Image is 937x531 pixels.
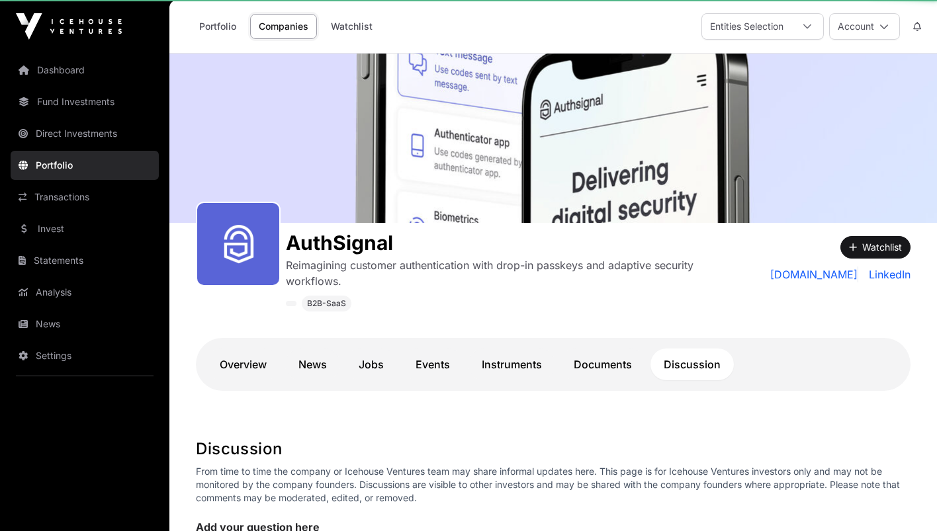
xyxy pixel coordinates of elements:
[840,236,911,259] button: Watchlist
[650,348,734,380] a: Discussion
[196,438,911,460] h1: Discussion
[11,56,159,85] a: Dashboard
[702,14,791,39] div: Entities Selection
[169,54,937,223] img: AuthSignal
[196,465,911,505] p: From time to time the company or Icehouse Ventures team may share informal updates here. This pag...
[770,266,858,282] a: [DOMAIN_NAME]
[11,309,159,339] a: News
[829,13,900,40] button: Account
[864,266,911,282] a: LinkedIn
[285,348,340,380] a: News
[286,257,732,289] p: Reimagining customer authentication with drop-in passkeys and adaptive security workflows.
[11,87,159,116] a: Fund Investments
[345,348,397,380] a: Jobs
[250,14,317,39] a: Companies
[286,231,732,255] h1: AuthSignal
[11,246,159,275] a: Statements
[11,214,159,243] a: Invest
[206,348,900,380] nav: Tabs
[560,348,645,380] a: Documents
[11,278,159,307] a: Analysis
[307,298,346,309] span: B2B-SaaS
[322,14,381,39] a: Watchlist
[206,348,280,380] a: Overview
[11,119,159,148] a: Direct Investments
[191,14,245,39] a: Portfolio
[871,468,937,531] iframe: Chat Widget
[11,341,159,370] a: Settings
[202,208,274,280] img: Authsignal_transparent_white.png
[402,348,463,380] a: Events
[469,348,555,380] a: Instruments
[11,183,159,212] a: Transactions
[11,151,159,180] a: Portfolio
[16,13,122,40] img: Icehouse Ventures Logo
